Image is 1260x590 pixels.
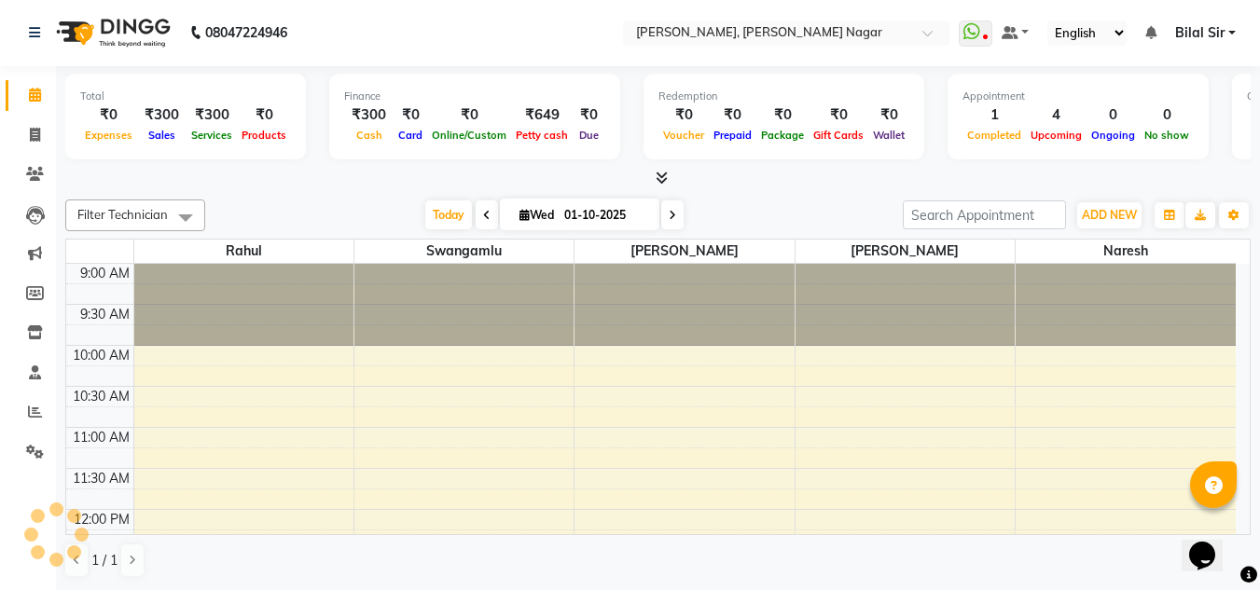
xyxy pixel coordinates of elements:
div: ₹0 [658,104,709,126]
div: 0 [1087,104,1140,126]
span: Completed [962,129,1026,142]
div: Appointment [962,89,1194,104]
input: 2025-10-01 [559,201,652,229]
span: Filter Technician [77,207,168,222]
span: Card [394,129,427,142]
div: ₹0 [756,104,809,126]
div: ₹0 [709,104,756,126]
span: Package [756,129,809,142]
div: ₹0 [573,104,605,126]
b: 08047224946 [205,7,287,59]
div: ₹300 [187,104,237,126]
div: 11:30 AM [69,469,133,488]
span: No show [1140,129,1194,142]
div: Redemption [658,89,909,104]
span: Naresh [1016,240,1236,263]
span: Bilal Sir [1175,23,1225,43]
span: Voucher [658,129,709,142]
span: Products [237,129,291,142]
span: Rahul [134,240,353,263]
div: 1 [962,104,1026,126]
div: ₹300 [344,104,394,126]
span: Petty cash [511,129,573,142]
span: Today [425,200,472,229]
div: ₹0 [80,104,137,126]
span: Upcoming [1026,129,1087,142]
div: ₹0 [394,104,427,126]
div: 9:00 AM [76,264,133,283]
span: ADD NEW [1082,208,1137,222]
span: Prepaid [709,129,756,142]
span: Sales [144,129,180,142]
div: 9:30 AM [76,305,133,324]
div: ₹0 [868,104,909,126]
div: ₹0 [809,104,868,126]
span: Wed [515,208,559,222]
span: 1 / 1 [91,551,118,570]
div: 12:00 PM [70,510,133,529]
div: 0 [1140,104,1194,126]
span: [PERSON_NAME] [796,240,1015,263]
span: Services [187,129,237,142]
div: ₹0 [237,104,291,126]
span: Wallet [868,129,909,142]
div: Finance [344,89,605,104]
div: ₹300 [137,104,187,126]
div: ₹0 [427,104,511,126]
div: Total [80,89,291,104]
iframe: chat widget [1182,515,1241,571]
span: swangamlu [354,240,574,263]
div: 4 [1026,104,1087,126]
button: ADD NEW [1077,202,1142,228]
div: 10:30 AM [69,387,133,406]
span: Due [575,129,603,142]
div: 10:00 AM [69,346,133,365]
span: Expenses [80,129,137,142]
span: Ongoing [1087,129,1140,142]
span: Online/Custom [427,129,511,142]
input: Search Appointment [903,200,1066,229]
div: 11:00 AM [69,428,133,447]
div: ₹649 [511,104,573,126]
span: Cash [352,129,387,142]
span: Gift Cards [809,129,868,142]
img: logo [48,7,175,59]
span: [PERSON_NAME] [575,240,794,263]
